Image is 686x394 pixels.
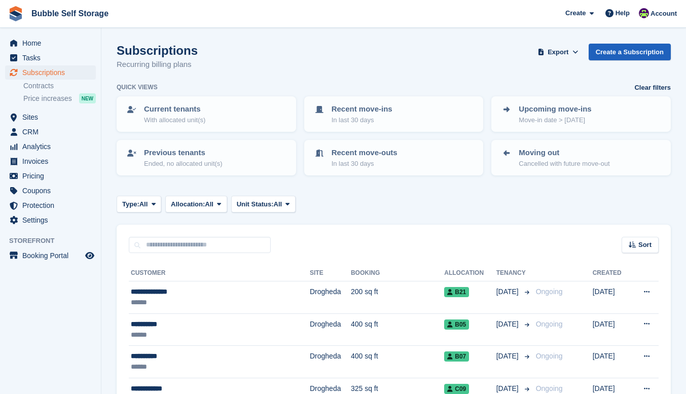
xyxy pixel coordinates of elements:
[5,198,96,212] a: menu
[9,236,101,246] span: Storefront
[23,81,96,91] a: Contracts
[84,249,96,262] a: Preview store
[22,125,83,139] span: CRM
[638,240,652,250] span: Sort
[22,36,83,50] span: Home
[310,313,351,346] td: Drogheda
[305,97,483,131] a: Recent move-ins In last 30 days
[351,313,444,346] td: 400 sq ft
[593,313,631,346] td: [DATE]
[5,184,96,198] a: menu
[496,383,521,394] span: [DATE]
[351,346,444,378] td: 400 sq ft
[231,196,296,212] button: Unit Status: All
[122,199,139,209] span: Type:
[5,169,96,183] a: menu
[22,65,83,80] span: Subscriptions
[23,94,72,103] span: Price increases
[118,97,295,131] a: Current tenants With allocated unit(s)
[310,265,351,281] th: Site
[139,199,148,209] span: All
[117,83,158,92] h6: Quick views
[5,65,96,80] a: menu
[23,93,96,104] a: Price increases NEW
[5,248,96,263] a: menu
[5,36,96,50] a: menu
[496,351,521,362] span: [DATE]
[5,139,96,154] a: menu
[519,103,591,115] p: Upcoming move-ins
[144,159,223,169] p: Ended, no allocated unit(s)
[492,97,670,131] a: Upcoming move-ins Move-in date > [DATE]
[22,213,83,227] span: Settings
[639,8,649,18] img: Tom Gilmore
[117,44,198,57] h1: Subscriptions
[22,169,83,183] span: Pricing
[144,103,205,115] p: Current tenants
[144,147,223,159] p: Previous tenants
[351,265,444,281] th: Booking
[22,139,83,154] span: Analytics
[305,141,483,174] a: Recent move-outs In last 30 days
[5,110,96,124] a: menu
[565,8,586,18] span: Create
[22,248,83,263] span: Booking Portal
[332,103,392,115] p: Recent move-ins
[444,265,496,281] th: Allocation
[22,110,83,124] span: Sites
[616,8,630,18] span: Help
[536,320,563,328] span: Ongoing
[492,141,670,174] a: Moving out Cancelled with future move-out
[310,281,351,314] td: Drogheda
[117,196,161,212] button: Type: All
[519,159,609,169] p: Cancelled with future move-out
[22,198,83,212] span: Protection
[118,141,295,174] a: Previous tenants Ended, no allocated unit(s)
[79,93,96,103] div: NEW
[274,199,282,209] span: All
[536,352,563,360] span: Ongoing
[651,9,677,19] span: Account
[117,59,198,70] p: Recurring billing plans
[593,281,631,314] td: [DATE]
[22,51,83,65] span: Tasks
[593,346,631,378] td: [DATE]
[129,265,310,281] th: Customer
[444,319,469,330] span: B05
[5,213,96,227] a: menu
[548,47,568,57] span: Export
[144,115,205,125] p: With allocated unit(s)
[444,384,469,394] span: C09
[165,196,227,212] button: Allocation: All
[310,346,351,378] td: Drogheda
[5,125,96,139] a: menu
[171,199,205,209] span: Allocation:
[444,351,469,362] span: B07
[27,5,113,22] a: Bubble Self Storage
[332,147,398,159] p: Recent move-outs
[8,6,23,21] img: stora-icon-8386f47178a22dfd0bd8f6a31ec36ba5ce8667c1dd55bd0f319d3a0aa187defe.svg
[593,265,631,281] th: Created
[634,83,671,93] a: Clear filters
[205,199,213,209] span: All
[444,287,469,297] span: B21
[332,159,398,169] p: In last 30 days
[589,44,671,60] a: Create a Subscription
[536,288,563,296] span: Ongoing
[22,154,83,168] span: Invoices
[22,184,83,198] span: Coupons
[536,384,563,392] span: Ongoing
[496,319,521,330] span: [DATE]
[519,147,609,159] p: Moving out
[5,154,96,168] a: menu
[496,286,521,297] span: [DATE]
[351,281,444,314] td: 200 sq ft
[496,265,532,281] th: Tenancy
[536,44,581,60] button: Export
[5,51,96,65] a: menu
[332,115,392,125] p: In last 30 days
[237,199,274,209] span: Unit Status:
[519,115,591,125] p: Move-in date > [DATE]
